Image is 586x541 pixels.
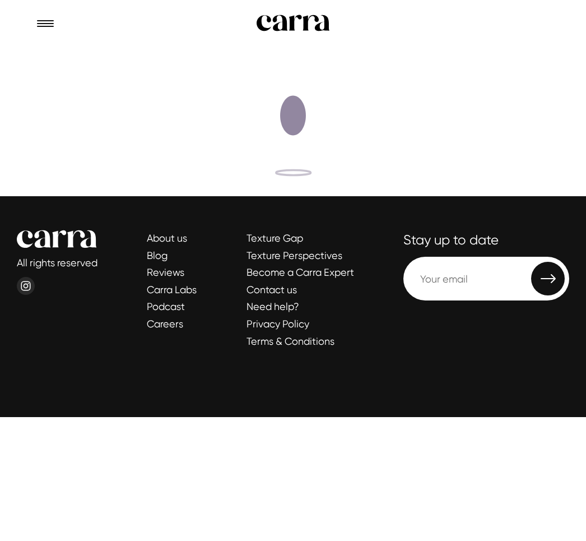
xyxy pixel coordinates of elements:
a: Privacy Policy [247,318,309,330]
p: Stay up to date [403,230,569,250]
a: About us [147,232,187,244]
a: Blog [147,249,168,261]
a: Need help? [247,300,299,312]
a: Podcast [147,300,185,312]
a: Become a Carra Expert [247,266,354,278]
a: Instagram [17,285,35,297]
button: Send [528,261,568,298]
a: Reviews [147,266,184,278]
a: Terms & Conditions [247,335,334,347]
a: Texture Perspectives [247,249,342,261]
a: Careers [147,318,183,330]
a: Carra Labs [147,284,197,295]
button: Menu [29,7,62,40]
a: Texture Gap [247,232,303,244]
div: All rights reserved [17,230,97,300]
input: Stay up to date [403,257,569,300]
a: Contact us [247,284,297,295]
